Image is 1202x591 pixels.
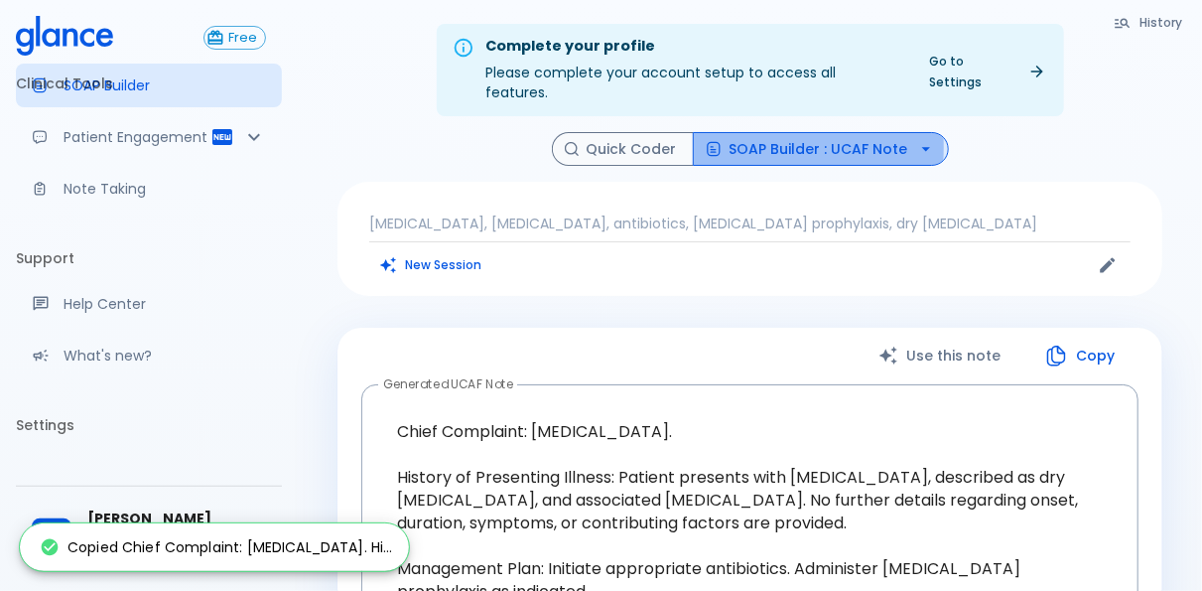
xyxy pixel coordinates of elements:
a: Go to Settings [918,47,1056,96]
button: Edit [1093,250,1123,280]
li: Settings [16,401,282,449]
button: Use this note [859,336,1024,376]
a: Get help from our support team [16,282,282,326]
button: Quick Coder [552,132,694,167]
button: History [1104,8,1194,37]
li: Support [16,234,282,282]
button: Free [203,26,266,50]
li: Clinical Tools [16,60,282,107]
div: Recent updates and feature releases [16,334,282,377]
span: Free [220,31,265,46]
button: SOAP Builder : UCAF Note [693,132,949,167]
button: Clears all inputs and results. [369,250,493,279]
button: Copy [1024,336,1138,376]
p: Note Taking [64,179,266,199]
a: Advanced note-taking [16,167,282,211]
div: [PERSON_NAME][PERSON_NAME][GEOGRAPHIC_DATA] [16,495,282,583]
p: [MEDICAL_DATA], [MEDICAL_DATA], antibiotics, [MEDICAL_DATA] prophylaxis, dry [MEDICAL_DATA] [369,214,1131,233]
p: Help Center [64,294,266,314]
p: Patient Engagement [64,127,210,147]
a: Please complete account setup [16,449,282,493]
p: What's new? [64,346,266,366]
div: Complete your profile [486,36,902,58]
a: Click to view or change your subscription [203,26,282,50]
div: Please complete your account setup to access all features. [486,30,902,110]
span: [PERSON_NAME] [87,509,266,529]
div: Copied Chief Complaint: [MEDICAL_DATA]. Hi... [40,529,393,565]
div: Patient Reports & Referrals [16,115,282,159]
